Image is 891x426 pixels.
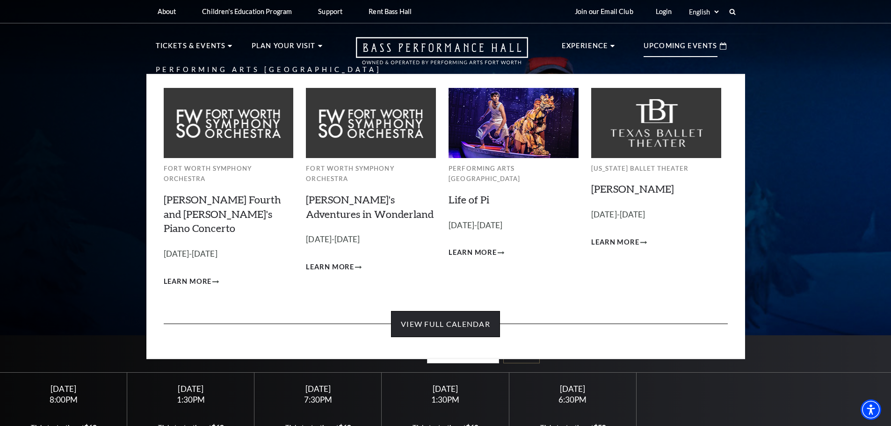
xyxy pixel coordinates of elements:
[449,163,579,184] p: Performing Arts [GEOGRAPHIC_DATA]
[164,163,294,184] p: Fort Worth Symphony Orchestra
[591,88,721,158] img: Texas Ballet Theater
[562,40,608,57] p: Experience
[591,237,647,248] a: Learn More Peter Pan
[158,7,176,15] p: About
[687,7,720,16] select: Select:
[164,247,294,261] p: [DATE]-[DATE]
[393,384,498,394] div: [DATE]
[322,37,562,74] a: Open this option
[164,276,219,288] a: Learn More Brahms Fourth and Grieg's Piano Concerto
[164,88,294,158] img: Fort Worth Symphony Orchestra
[520,396,625,404] div: 6:30PM
[306,233,436,246] p: [DATE]-[DATE]
[138,384,243,394] div: [DATE]
[391,311,500,337] a: View Full Calendar
[138,396,243,404] div: 1:30PM
[164,193,281,235] a: [PERSON_NAME] Fourth and [PERSON_NAME]'s Piano Concerto
[306,261,362,273] a: Learn More Alice's Adventures in Wonderland
[156,40,226,57] p: Tickets & Events
[306,261,354,273] span: Learn More
[591,182,674,195] a: [PERSON_NAME]
[449,88,579,158] img: Performing Arts Fort Worth
[306,193,434,220] a: [PERSON_NAME]'s Adventures in Wonderland
[306,88,436,158] img: Fort Worth Symphony Orchestra
[11,384,116,394] div: [DATE]
[11,396,116,404] div: 8:00PM
[449,247,497,259] span: Learn More
[591,237,639,248] span: Learn More
[644,40,717,57] p: Upcoming Events
[449,219,579,232] p: [DATE]-[DATE]
[266,396,370,404] div: 7:30PM
[306,163,436,184] p: Fort Worth Symphony Orchestra
[861,399,881,420] div: Accessibility Menu
[318,7,342,15] p: Support
[202,7,292,15] p: Children's Education Program
[164,276,212,288] span: Learn More
[591,208,721,222] p: [DATE]-[DATE]
[393,396,498,404] div: 1:30PM
[369,7,412,15] p: Rent Bass Hall
[449,247,504,259] a: Learn More Life of Pi
[591,163,721,174] p: [US_STATE] Ballet Theater
[266,384,370,394] div: [DATE]
[520,384,625,394] div: [DATE]
[252,40,316,57] p: Plan Your Visit
[449,193,489,206] a: Life of Pi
